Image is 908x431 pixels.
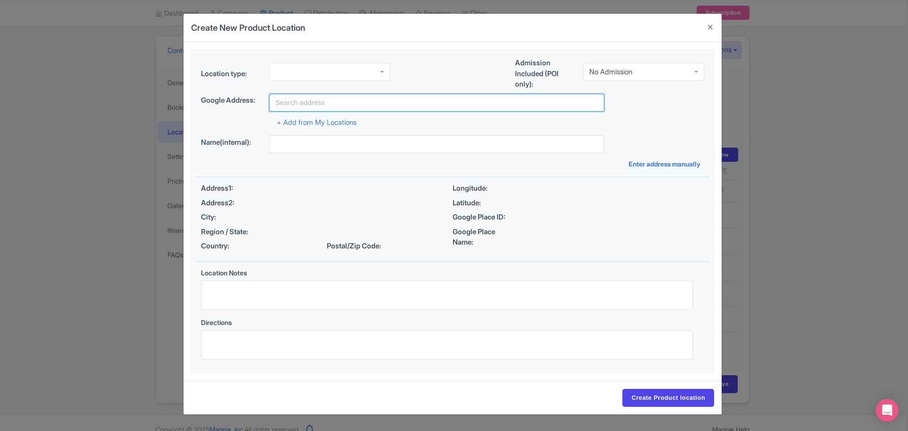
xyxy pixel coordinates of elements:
[201,212,265,223] span: City:
[191,21,305,34] h4: Create New Product Location
[269,94,604,112] input: Search address
[515,58,576,90] label: Admission Included (POI only):
[622,389,714,407] input: Create Product location
[201,269,247,277] span: Location Notes
[453,212,517,223] span: Google Place ID:
[453,227,517,248] span: Google Place Name:
[201,318,232,326] span: Directions
[201,95,262,106] label: Google Address:
[876,399,899,422] div: Open Intercom Messenger
[277,118,357,127] a: + Add from My Locations
[201,69,262,79] label: Location type:
[201,241,265,252] span: Country:
[201,183,265,194] span: Address1:
[629,159,704,169] a: Enter address manually
[589,68,632,76] div: No Admission
[327,241,391,252] span: Postal/Zip Code:
[201,137,262,148] label: Name(internal):
[453,183,517,194] span: Longitude:
[453,198,517,209] span: Latitude:
[201,198,265,209] span: Address2:
[201,227,265,237] span: Region / State:
[699,14,722,41] button: Close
